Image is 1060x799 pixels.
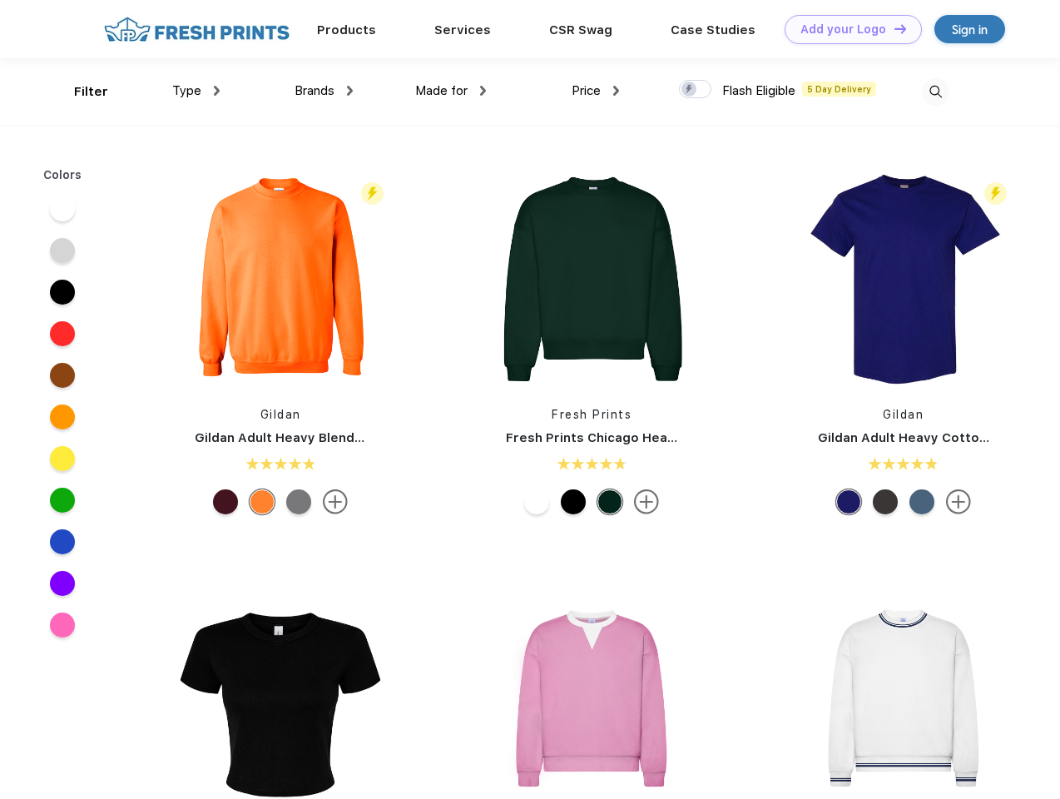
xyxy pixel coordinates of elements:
img: dropdown.png [214,86,220,96]
a: Products [317,22,376,37]
div: Indigo Blue [909,489,934,514]
img: more.svg [634,489,659,514]
div: Graphite Heather [286,489,311,514]
img: dropdown.png [347,86,353,96]
div: Black [561,489,586,514]
img: func=resize&h=266 [170,168,391,390]
span: Type [172,83,201,98]
div: Forest Green mto [597,489,622,514]
a: Fresh Prints Chicago Heavyweight Crewneck [506,430,793,445]
div: Colors [31,166,95,184]
div: Sign in [952,20,988,39]
a: Gildan Adult Heavy Blend Adult 8 Oz. 50/50 Fleece Crew [195,430,552,445]
span: 5 Day Delivery [802,82,876,97]
a: Gildan Adult Heavy Cotton T-Shirt [818,430,1034,445]
div: Cobalt [836,489,861,514]
div: S Orange [250,489,275,514]
div: Tweed [873,489,898,514]
span: Made for [415,83,468,98]
span: Brands [295,83,334,98]
a: Gildan [260,408,301,421]
img: fo%20logo%202.webp [99,15,295,44]
div: Filter [74,82,108,102]
span: Price [572,83,601,98]
span: Flash Eligible [722,83,795,98]
img: desktop_search.svg [922,78,949,106]
div: White [524,489,549,514]
img: dropdown.png [613,86,619,96]
div: Maroon [213,489,238,514]
a: Sign in [934,15,1005,43]
img: func=resize&h=266 [793,168,1014,390]
img: func=resize&h=266 [481,168,702,390]
a: Gildan [883,408,924,421]
img: DT [894,24,906,33]
img: more.svg [323,489,348,514]
img: dropdown.png [480,86,486,96]
div: Add your Logo [800,22,886,37]
img: flash_active_toggle.svg [984,182,1007,205]
a: Fresh Prints [552,408,632,421]
img: more.svg [946,489,971,514]
img: flash_active_toggle.svg [361,182,384,205]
